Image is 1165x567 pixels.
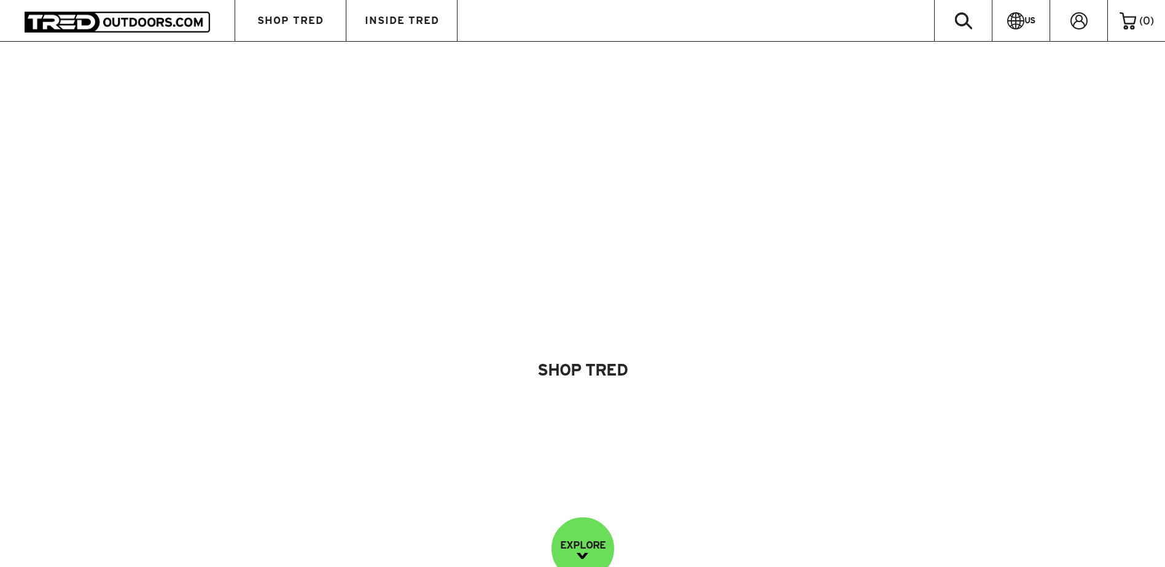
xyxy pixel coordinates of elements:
span: INSIDE TRED [365,15,439,26]
img: down-image [577,553,588,559]
span: ( ) [1139,15,1154,26]
img: banner-title [245,259,921,298]
img: TRED Outdoors America [25,12,210,32]
span: 0 [1143,15,1150,26]
span: SHOP TRED [257,15,324,26]
img: cart-icon [1120,12,1136,29]
a: Shop Tred [495,347,671,393]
